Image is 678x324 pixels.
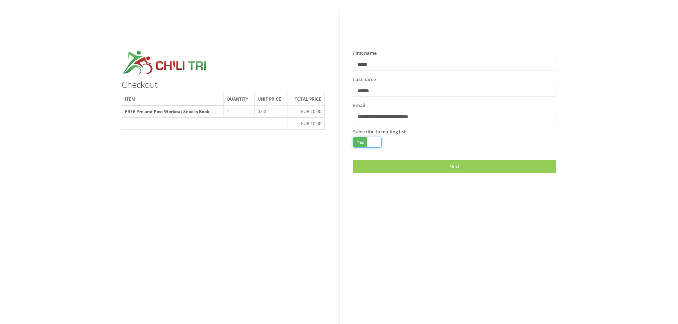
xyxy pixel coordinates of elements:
td: 1 [224,106,255,118]
label: Email [353,102,366,109]
th: Total price [288,93,325,106]
td: EUR €0.00 [288,106,325,118]
th: FREE Pre and Post Workout Snacks Book [122,106,224,118]
h3: Checkout [122,80,325,89]
img: croppedchilitri.jpg [122,50,206,76]
label: Subscribe to mailing list [353,128,406,136]
a: Next [353,160,556,173]
th: Quantity [224,93,255,106]
th: Unit price [254,93,288,106]
th: Item [122,93,224,106]
span: Yes [353,137,367,147]
td: EUR €0.00 [288,118,325,130]
label: First name [353,50,377,57]
label: Last name [353,76,376,83]
td: 0.00 [254,106,288,118]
